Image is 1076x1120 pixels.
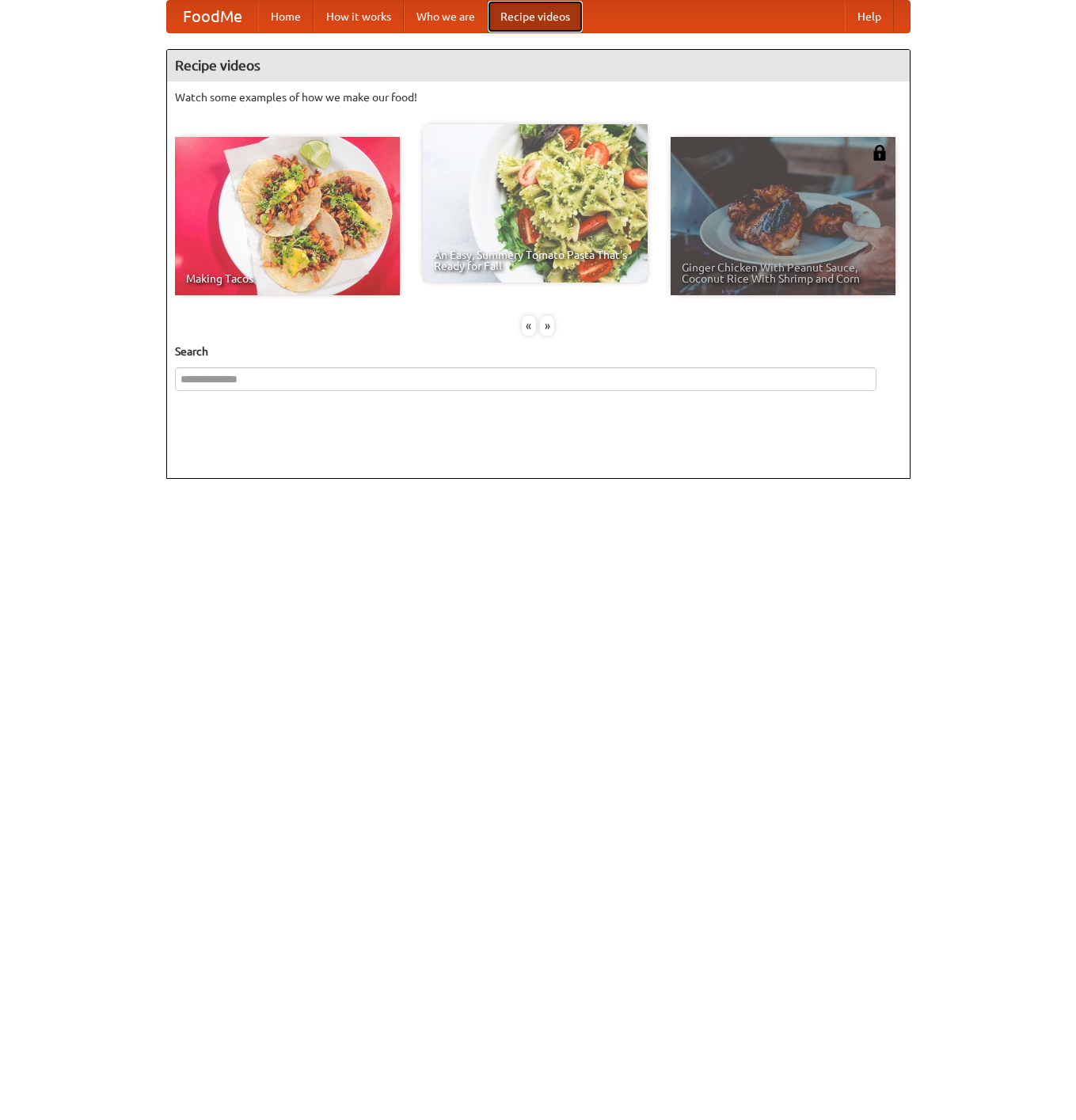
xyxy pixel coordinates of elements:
div: » [540,316,554,336]
img: 483408.png [872,145,888,161]
p: Watch some examples of how we make our food! [175,89,902,105]
a: FoodMe [167,1,258,32]
a: Making Tacos [175,137,400,295]
a: Recipe videos [488,1,583,32]
h5: Search [175,344,902,359]
a: Home [258,1,314,32]
a: Help [845,1,894,32]
a: How it works [314,1,404,32]
div: « [522,316,536,336]
span: Making Tacos [186,273,389,284]
h4: Recipe videos [167,50,910,82]
a: Who we are [404,1,488,32]
a: An Easy, Summery Tomato Pasta That's Ready for Fall [423,124,648,283]
span: An Easy, Summery Tomato Pasta That's Ready for Fall [434,249,637,271]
